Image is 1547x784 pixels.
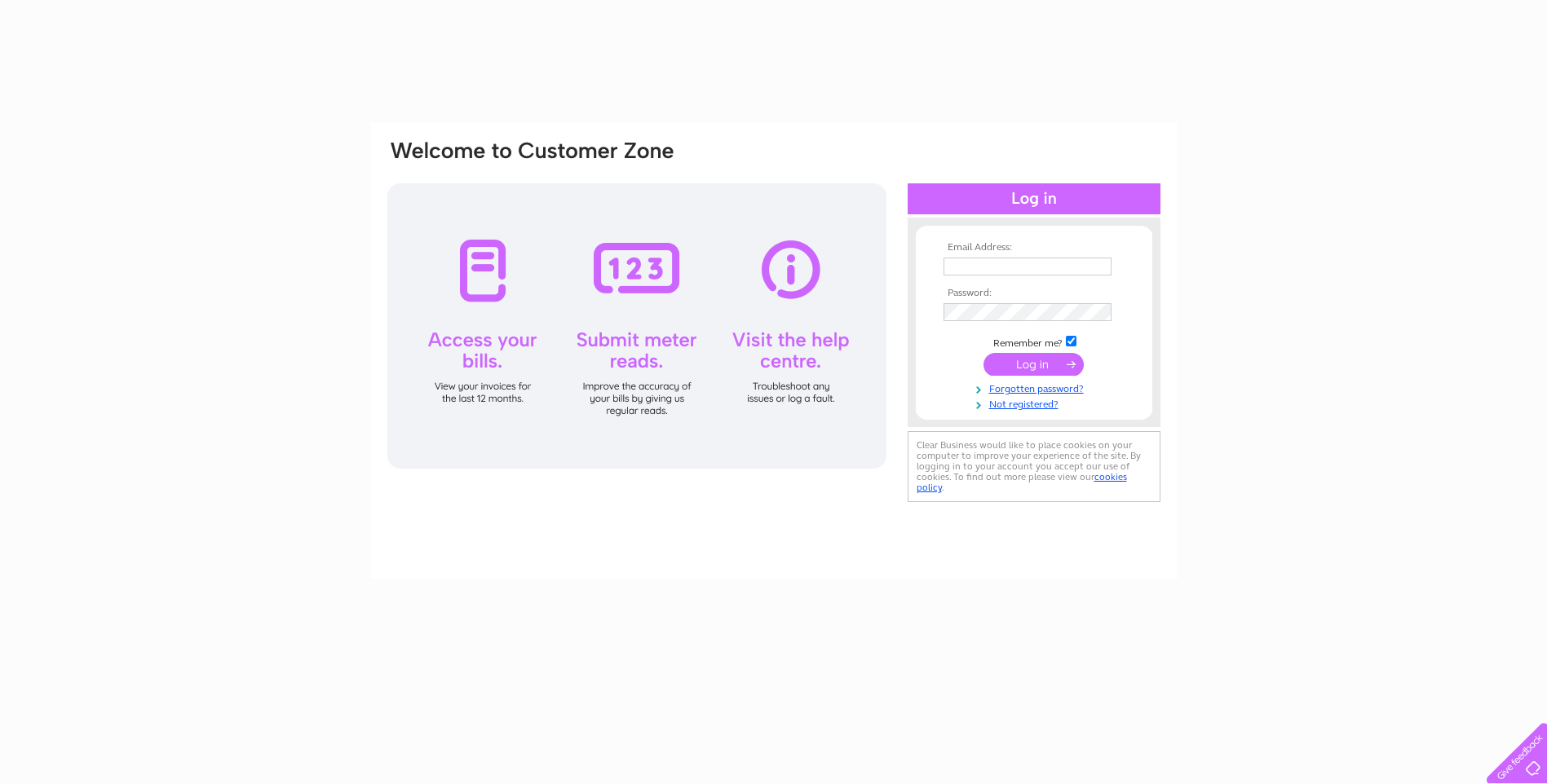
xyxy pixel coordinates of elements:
[939,333,1129,350] td: Remember me?
[939,288,1129,299] th: Password:
[944,380,1129,395] a: Forgotten password?
[917,471,1127,493] a: cookies policy
[983,353,1084,376] input: Submit
[908,431,1160,502] div: Clear Business would like to place cookies on your computer to improve your experience of the sit...
[939,242,1129,253] th: Email Address:
[944,395,1129,411] a: Not registered?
